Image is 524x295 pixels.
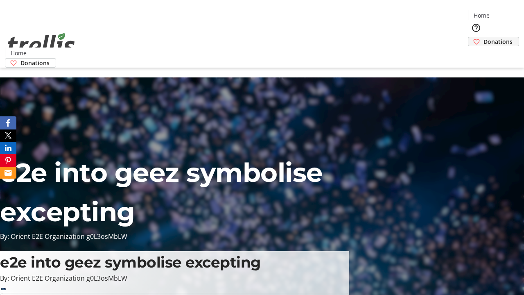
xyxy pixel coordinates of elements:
button: Cart [468,46,484,63]
img: Orient E2E Organization g0L3osMbLW's Logo [5,24,78,65]
span: Donations [20,59,50,67]
a: Donations [468,37,519,46]
a: Home [468,11,495,20]
button: Help [468,20,484,36]
span: Home [474,11,490,20]
a: Donations [5,58,56,68]
span: Home [11,49,27,57]
span: Donations [483,37,513,46]
a: Home [5,49,32,57]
